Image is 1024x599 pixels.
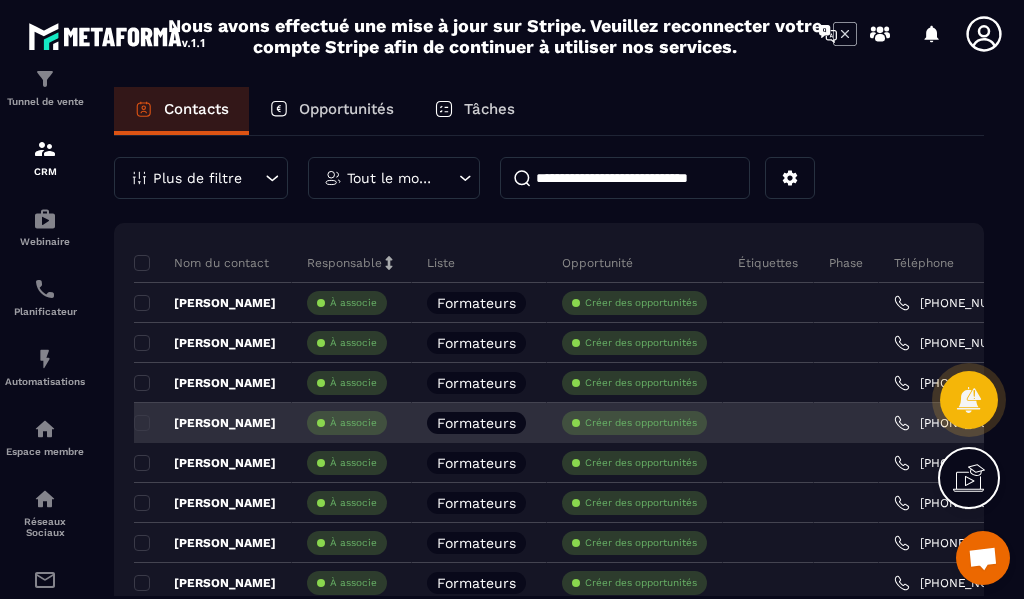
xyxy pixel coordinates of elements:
[153,171,242,185] p: Plus de filtre
[5,332,85,402] a: automationsautomationsAutomatisations
[585,456,697,470] p: Créer des opportunités
[5,306,85,317] p: Planificateur
[307,255,382,271] p: Responsable
[330,496,377,510] p: À associe
[249,87,414,135] a: Opportunités
[33,277,57,301] img: scheduler
[738,255,798,271] p: Étiquettes
[330,576,377,590] p: À associe
[437,296,516,310] p: Formateurs
[5,192,85,262] a: automationsautomationsWebinaire
[437,496,516,510] p: Formateurs
[5,96,85,107] p: Tunnel de vente
[585,336,697,350] p: Créer des opportunités
[437,536,516,550] p: Formateurs
[167,15,823,57] h2: Nous avons effectué une mise à jour sur Stripe. Veuillez reconnecter votre compte Stripe afin de ...
[330,456,377,470] p: À associe
[956,531,1010,585] a: Ouvrir le chat
[437,416,516,430] p: Formateurs
[33,417,57,441] img: automations
[347,171,436,185] p: Tout le monde
[585,416,697,430] p: Créer des opportunités
[134,455,276,471] p: [PERSON_NAME]
[585,376,697,390] p: Créer des opportunités
[33,137,57,161] img: formation
[5,516,85,538] p: Réseaux Sociaux
[330,536,377,550] p: À associe
[437,456,516,470] p: Formateurs
[562,255,633,271] p: Opportunité
[437,336,516,350] p: Formateurs
[330,336,377,350] p: À associe
[585,536,697,550] p: Créer des opportunités
[5,472,85,553] a: social-networksocial-networkRéseaux Sociaux
[464,100,515,118] p: Tâches
[134,375,276,391] p: [PERSON_NAME]
[427,255,455,271] p: Liste
[33,207,57,231] img: automations
[585,576,697,590] p: Créer des opportunités
[28,18,208,54] img: logo
[5,52,85,122] a: formationformationTunnel de vente
[134,335,276,351] p: [PERSON_NAME]
[299,100,394,118] p: Opportunités
[414,87,535,135] a: Tâches
[5,402,85,472] a: automationsautomationsEspace membre
[5,122,85,192] a: formationformationCRM
[330,296,377,310] p: À associe
[134,415,276,431] p: [PERSON_NAME]
[829,255,863,271] p: Phase
[33,568,57,592] img: email
[585,296,697,310] p: Créer des opportunités
[134,295,276,311] p: [PERSON_NAME]
[134,575,276,591] p: [PERSON_NAME]
[33,67,57,91] img: formation
[5,376,85,387] p: Automatisations
[437,576,516,590] p: Formateurs
[33,487,57,511] img: social-network
[5,236,85,247] p: Webinaire
[114,87,249,135] a: Contacts
[437,376,516,390] p: Formateurs
[5,166,85,177] p: CRM
[894,255,954,271] p: Téléphone
[330,416,377,430] p: À associe
[134,535,276,551] p: [PERSON_NAME]
[5,262,85,332] a: schedulerschedulerPlanificateur
[33,347,57,371] img: automations
[330,376,377,390] p: À associe
[164,100,229,118] p: Contacts
[134,495,276,511] p: [PERSON_NAME]
[134,255,269,271] p: Nom du contact
[5,446,85,457] p: Espace membre
[585,496,697,510] p: Créer des opportunités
